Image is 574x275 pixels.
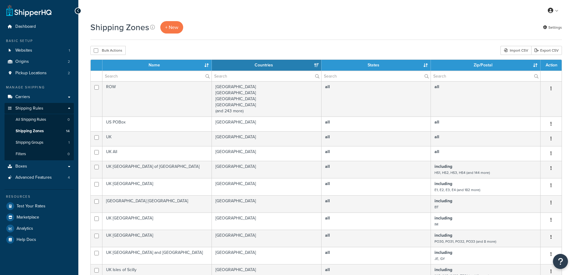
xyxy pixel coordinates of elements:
[5,103,74,114] a: Shipping Rules
[68,175,70,180] span: 4
[325,149,330,155] b: all
[5,194,74,199] div: Resources
[102,230,212,247] td: UK [GEOGRAPHIC_DATA]
[5,103,74,160] li: Shipping Rules
[102,117,212,131] td: US POBox
[102,247,212,264] td: UK [GEOGRAPHIC_DATA] and [GEOGRAPHIC_DATA]
[434,249,452,256] b: including
[15,94,30,100] span: Carriers
[325,119,330,125] b: all
[5,56,74,67] a: Origins 2
[5,149,74,160] li: Filters
[5,85,74,90] div: Manage Shipping
[16,152,26,157] span: Filters
[434,239,496,244] small: PO30, PO31, PO32, PO33 (and 8 more)
[434,170,490,175] small: HS1, HS2, HS3, HS4 (and 144 more)
[5,161,74,172] a: Boxes
[212,81,322,117] td: [GEOGRAPHIC_DATA] [GEOGRAPHIC_DATA] [GEOGRAPHIC_DATA] [GEOGRAPHIC_DATA] (and 243 more)
[541,60,562,71] th: Action
[102,131,212,146] td: UK
[17,215,39,220] span: Marketplace
[325,163,330,170] b: all
[16,140,43,145] span: Shipping Groups
[434,181,452,187] b: including
[102,213,212,230] td: UK [GEOGRAPHIC_DATA]
[5,114,74,125] li: All Shipping Rules
[165,24,178,31] span: + New
[434,149,439,155] b: all
[434,163,452,170] b: including
[434,84,439,90] b: all
[5,21,74,32] a: Dashboard
[102,178,212,195] td: UK [GEOGRAPHIC_DATA]
[16,117,46,122] span: All Shipping Rules
[5,68,74,79] li: Pickup Locations
[15,175,52,180] span: Advanced Features
[68,71,70,76] span: 2
[325,134,330,140] b: all
[15,71,47,76] span: Pickup Locations
[431,60,541,71] th: Zip/Postal: activate to sort column ascending
[212,60,322,71] th: Countries: activate to sort column ascending
[90,21,149,33] h1: Shipping Zones
[5,45,74,56] li: Websites
[212,213,322,230] td: [GEOGRAPHIC_DATA]
[212,230,322,247] td: [GEOGRAPHIC_DATA]
[102,81,212,117] td: ROW
[15,59,29,64] span: Origins
[434,204,439,210] small: BT
[5,172,74,183] a: Advanced Features 4
[90,46,126,55] button: Bulk Actions
[102,161,212,178] td: UK [GEOGRAPHIC_DATA] of [GEOGRAPHIC_DATA]
[102,60,212,71] th: Name: activate to sort column ascending
[69,48,70,53] span: 1
[212,178,322,195] td: [GEOGRAPHIC_DATA]
[5,172,74,183] li: Advanced Features
[5,45,74,56] a: Websites 1
[325,267,330,273] b: all
[434,134,439,140] b: all
[5,68,74,79] a: Pickup Locations 2
[325,198,330,204] b: all
[434,232,452,238] b: including
[431,71,540,81] input: Search
[5,91,74,103] a: Carriers
[434,267,452,273] b: including
[6,5,52,17] a: ShipperHQ Home
[322,71,431,81] input: Search
[15,48,32,53] span: Websites
[5,38,74,43] div: Basic Setup
[434,256,445,261] small: JE, GY
[5,212,74,223] a: Marketplace
[434,198,452,204] b: including
[5,234,74,245] a: Help Docs
[68,140,70,145] span: 1
[17,237,36,242] span: Help Docs
[212,247,322,264] td: [GEOGRAPHIC_DATA]
[325,249,330,256] b: all
[5,126,74,137] a: Shipping Zones 14
[500,46,531,55] div: Import CSV
[16,129,44,134] span: Shipping Zones
[212,71,321,81] input: Search
[5,137,74,148] a: Shipping Groups 1
[553,254,568,269] button: Open Resource Center
[212,117,322,131] td: [GEOGRAPHIC_DATA]
[434,119,439,125] b: all
[5,114,74,125] a: All Shipping Rules 0
[212,195,322,213] td: [GEOGRAPHIC_DATA]
[5,137,74,148] li: Shipping Groups
[5,201,74,212] a: Test Your Rates
[531,46,562,55] a: Export CSV
[15,106,43,111] span: Shipping Rules
[543,23,562,32] a: Settings
[5,223,74,234] a: Analytics
[212,161,322,178] td: [GEOGRAPHIC_DATA]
